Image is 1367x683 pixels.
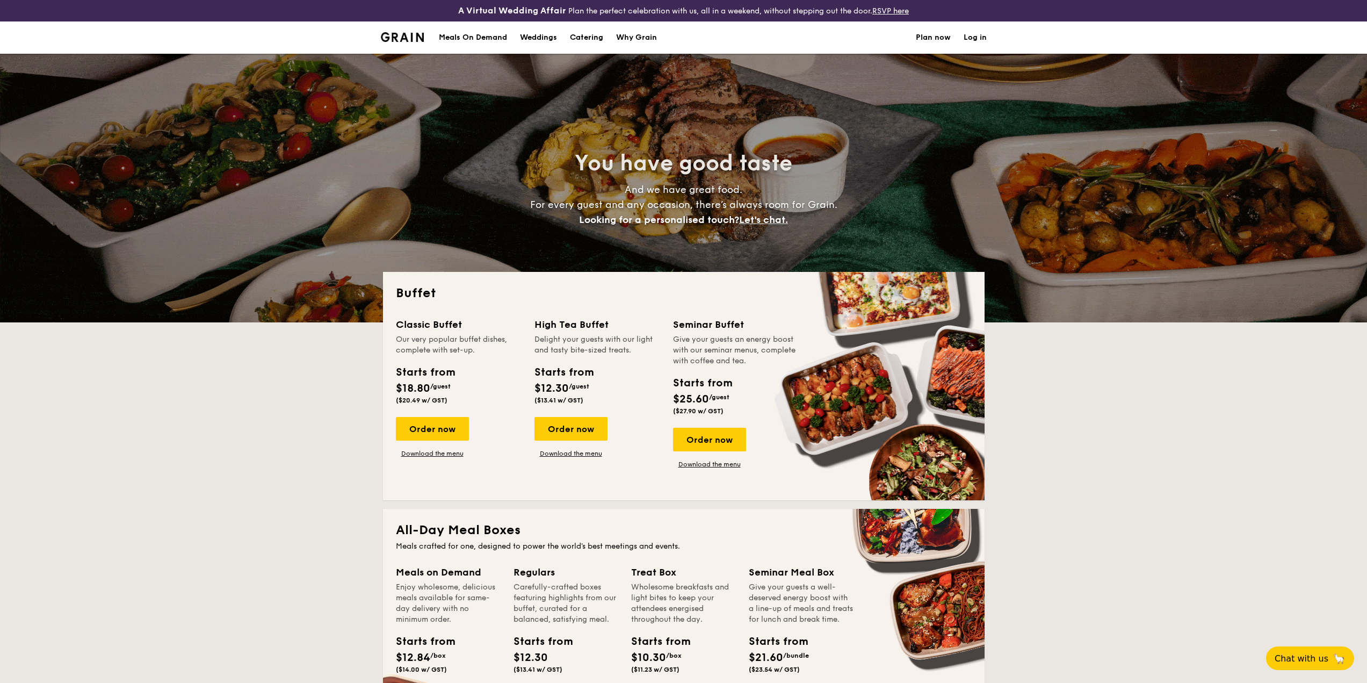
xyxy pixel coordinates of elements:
span: $10.30 [631,651,666,664]
span: Looking for a personalised touch? [579,214,739,226]
span: $12.30 [513,651,548,664]
div: Weddings [520,21,557,54]
div: Order now [673,428,746,451]
div: Starts from [396,364,454,380]
a: Download the menu [673,460,746,469]
div: Our very popular buffet dishes, complete with set-up. [396,334,522,356]
a: Download the menu [396,449,469,458]
span: ($14.00 w/ GST) [396,666,447,673]
span: 🦙 [1333,652,1346,665]
a: Catering [563,21,610,54]
span: /box [666,652,682,659]
div: Treat Box [631,565,736,580]
a: Why Grain [610,21,663,54]
span: ($20.49 w/ GST) [396,397,447,404]
div: Starts from [673,375,732,391]
div: Order now [396,417,469,441]
span: ($13.41 w/ GST) [513,666,562,673]
span: ($11.23 w/ GST) [631,666,679,673]
div: Carefully-crafted boxes featuring highlights from our buffet, curated for a balanced, satisfying ... [513,582,618,625]
a: Plan now [916,21,951,54]
span: You have good taste [575,150,792,176]
span: $21.60 [749,651,783,664]
span: /guest [569,383,589,390]
a: Log in [964,21,987,54]
span: $12.30 [534,382,569,395]
div: Delight your guests with our light and tasty bite-sized treats. [534,334,660,356]
h4: A Virtual Wedding Affair [458,4,566,17]
div: Seminar Buffet [673,317,799,332]
div: Give your guests an energy boost with our seminar menus, complete with coffee and tea. [673,334,799,366]
div: Starts from [631,634,679,650]
div: Plan the perfect celebration with us, all in a weekend, without stepping out the door. [374,4,993,17]
a: RSVP here [872,6,909,16]
span: ($27.90 w/ GST) [673,407,724,415]
span: And we have great food. For every guest and any occasion, there’s always room for Grain. [530,184,837,226]
div: Meals crafted for one, designed to power the world's best meetings and events. [396,541,972,552]
div: Wholesome breakfasts and light bites to keep your attendees energised throughout the day. [631,582,736,625]
div: Enjoy wholesome, delicious meals available for same-day delivery with no minimum order. [396,582,501,625]
div: High Tea Buffet [534,317,660,332]
div: Why Grain [616,21,657,54]
a: Logotype [381,32,424,42]
span: $12.84 [396,651,430,664]
div: Seminar Meal Box [749,565,854,580]
div: Order now [534,417,607,441]
span: ($13.41 w/ GST) [534,397,583,404]
img: Grain [381,32,424,42]
h2: All-Day Meal Boxes [396,522,972,539]
div: Meals on Demand [396,565,501,580]
div: Starts from [749,634,797,650]
span: /guest [430,383,451,390]
h2: Buffet [396,285,972,302]
div: Classic Buffet [396,317,522,332]
span: /bundle [783,652,809,659]
div: Give your guests a well-deserved energy boost with a line-up of meals and treats for lunch and br... [749,582,854,625]
div: Starts from [534,364,593,380]
div: Starts from [396,634,444,650]
span: /box [430,652,446,659]
a: Meals On Demand [432,21,513,54]
span: $25.60 [673,393,709,406]
div: Meals On Demand [439,21,507,54]
div: Regulars [513,565,618,580]
span: /guest [709,393,729,401]
h1: Catering [570,21,603,54]
span: Chat with us [1275,653,1328,664]
a: Download the menu [534,449,607,458]
button: Chat with us🦙 [1266,646,1354,670]
span: Let's chat. [739,214,788,226]
span: ($23.54 w/ GST) [749,666,800,673]
span: $18.80 [396,382,430,395]
div: Starts from [513,634,562,650]
a: Weddings [513,21,563,54]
